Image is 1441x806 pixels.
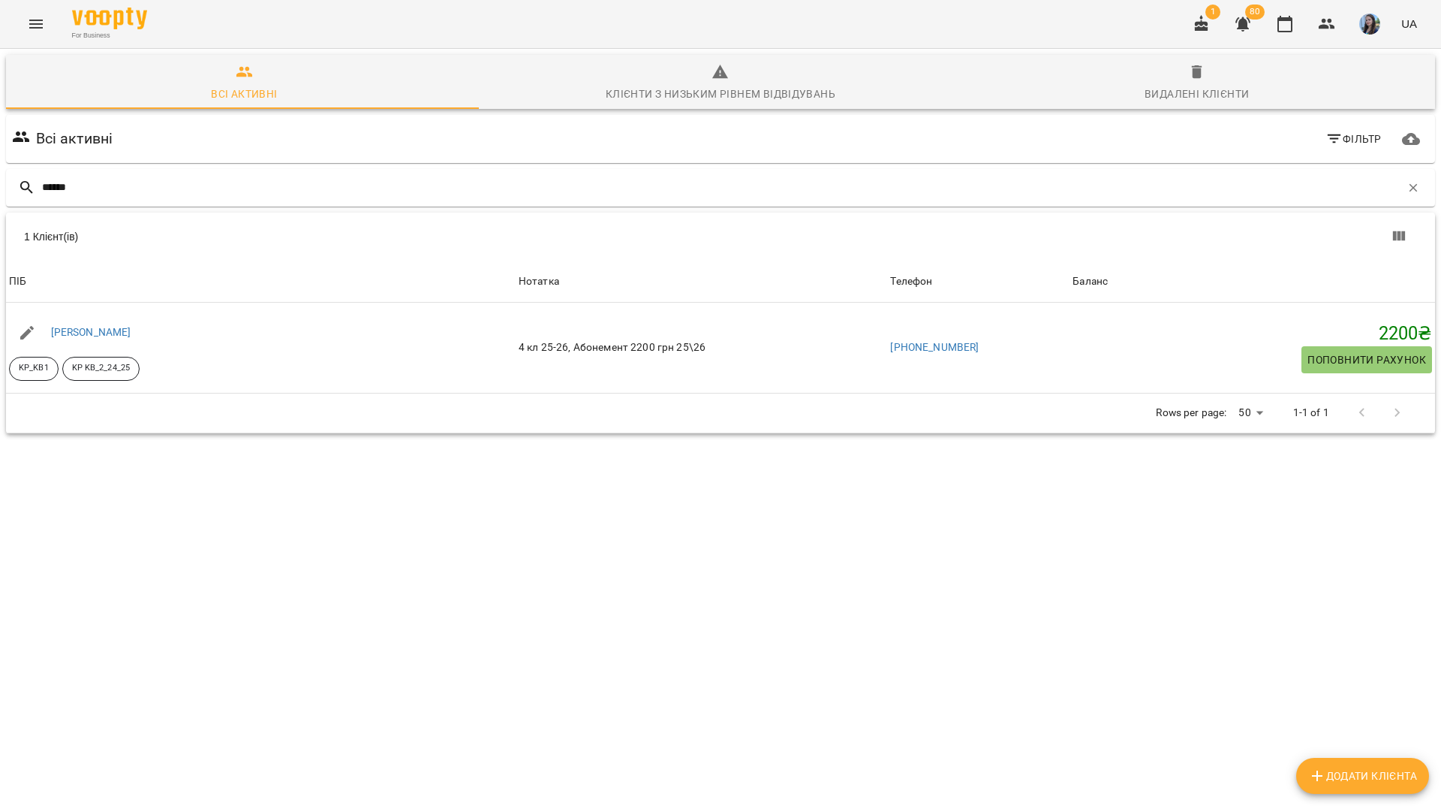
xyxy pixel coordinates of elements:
[72,362,130,375] p: KP KB_2_24_25
[1359,14,1380,35] img: b6e1badff8a581c3b3d1def27785cccf.jpg
[24,229,730,244] div: 1 Клієнт(ів)
[1381,219,1417,255] button: Вигляд колонок
[1145,85,1249,103] div: Видалені клієнти
[606,85,835,103] div: Клієнти з низьким рівнем відвідувань
[9,273,26,291] div: Sort
[1301,346,1432,373] button: Поповнити рахунок
[1401,16,1417,32] span: UA
[1072,322,1432,346] h5: 2200 ₴
[1325,130,1382,148] span: Фільтр
[890,273,932,291] div: Sort
[890,273,1066,291] span: Телефон
[1072,273,1432,291] span: Баланс
[211,85,277,103] div: Всі активні
[890,273,932,291] div: Телефон
[1293,406,1329,421] p: 1-1 of 1
[1072,273,1108,291] div: Баланс
[9,273,513,291] span: ПІБ
[36,127,113,150] h6: Всі активні
[1395,10,1423,38] button: UA
[1205,5,1220,20] span: 1
[72,8,147,29] img: Voopty Logo
[9,273,26,291] div: ПІБ
[6,213,1435,261] div: Table Toolbar
[1307,351,1426,369] span: Поповнити рахунок
[890,341,979,353] a: [PHONE_NUMBER]
[51,326,131,338] a: [PERSON_NAME]
[19,362,49,375] p: KP_KB1
[1156,406,1226,421] p: Rows per page:
[72,31,147,41] span: For Business
[1072,273,1108,291] div: Sort
[1245,5,1265,20] span: 80
[519,273,885,291] div: Нотатка
[1319,125,1388,152] button: Фільтр
[18,6,54,42] button: Menu
[9,357,59,381] div: KP_KB1
[62,357,140,381] div: KP KB_2_24_25
[1232,402,1268,424] div: 50
[516,303,888,393] td: 4 кл 25-26, Абонемент 2200 грн 25\26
